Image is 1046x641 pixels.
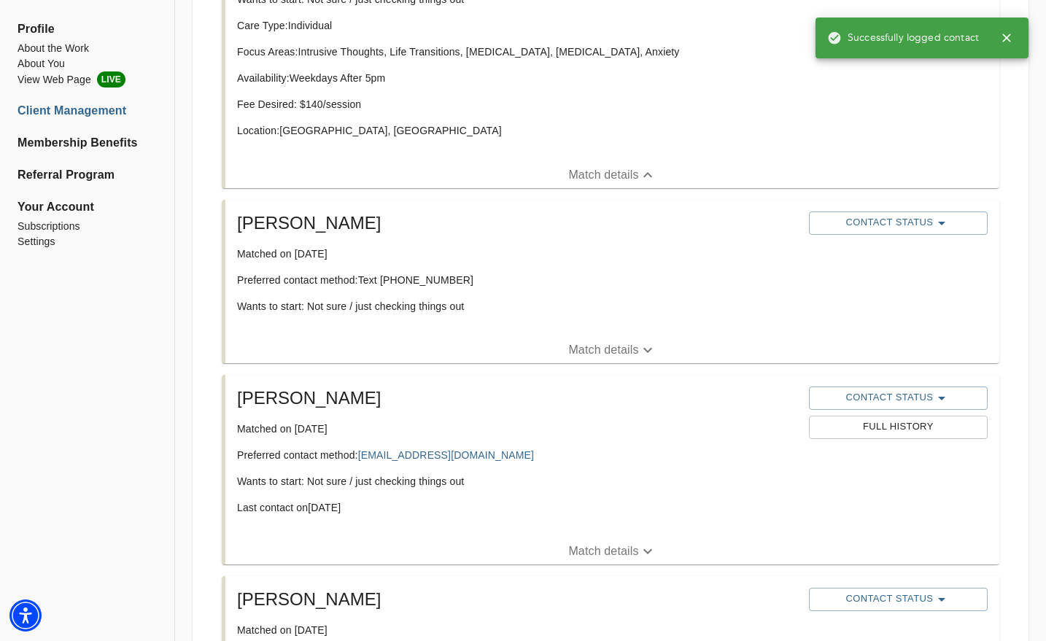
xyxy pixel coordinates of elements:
[568,341,638,359] p: Match details
[9,599,42,632] div: Accessibility Menu
[18,41,157,56] a: About the Work
[18,166,157,184] a: Referral Program
[225,162,999,188] button: Match details
[18,234,157,249] a: Settings
[237,500,797,515] p: Last contact on [DATE]
[809,386,988,410] button: Contact Status
[18,71,157,88] a: View Web PageLIVE
[809,416,988,439] button: Full History
[237,421,797,436] p: Matched on [DATE]
[18,71,157,88] li: View Web Page
[237,97,797,112] p: Fee Desired: $ 140 /session
[18,56,157,71] a: About You
[237,123,797,138] p: Location: [GEOGRAPHIC_DATA], [GEOGRAPHIC_DATA]
[237,44,797,59] p: Focus Areas: Intrusive Thoughts, Life Transitions, [MEDICAL_DATA], [MEDICAL_DATA], Anxiety
[225,538,999,564] button: Match details
[237,386,797,410] h5: [PERSON_NAME]
[816,214,980,232] span: Contact Status
[827,31,979,45] span: Successfully logged contact
[237,273,797,287] p: Preferred contact method: Text [PHONE_NUMBER]
[237,18,797,33] p: Care Type: Individual
[816,419,980,435] span: Full History
[18,219,157,234] a: Subscriptions
[18,134,157,152] a: Membership Benefits
[237,474,797,489] p: Wants to start: Not sure / just checking things out
[237,211,797,235] h5: [PERSON_NAME]
[809,588,988,611] button: Contact Status
[237,246,797,261] p: Matched on [DATE]
[97,71,125,88] span: LIVE
[18,102,157,120] a: Client Management
[809,211,988,235] button: Contact Status
[18,198,157,216] span: Your Account
[237,448,797,462] p: Preferred contact method:
[568,166,638,184] p: Match details
[237,623,797,637] p: Matched on [DATE]
[237,299,797,314] p: Wants to start: Not sure / just checking things out
[816,389,980,407] span: Contact Status
[358,449,534,461] a: [EMAIL_ADDRESS][DOMAIN_NAME]
[237,588,797,611] h5: [PERSON_NAME]
[225,337,999,363] button: Match details
[568,543,638,560] p: Match details
[816,591,980,608] span: Contact Status
[18,20,157,38] span: Profile
[237,71,797,85] p: Availability: Weekdays After 5pm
